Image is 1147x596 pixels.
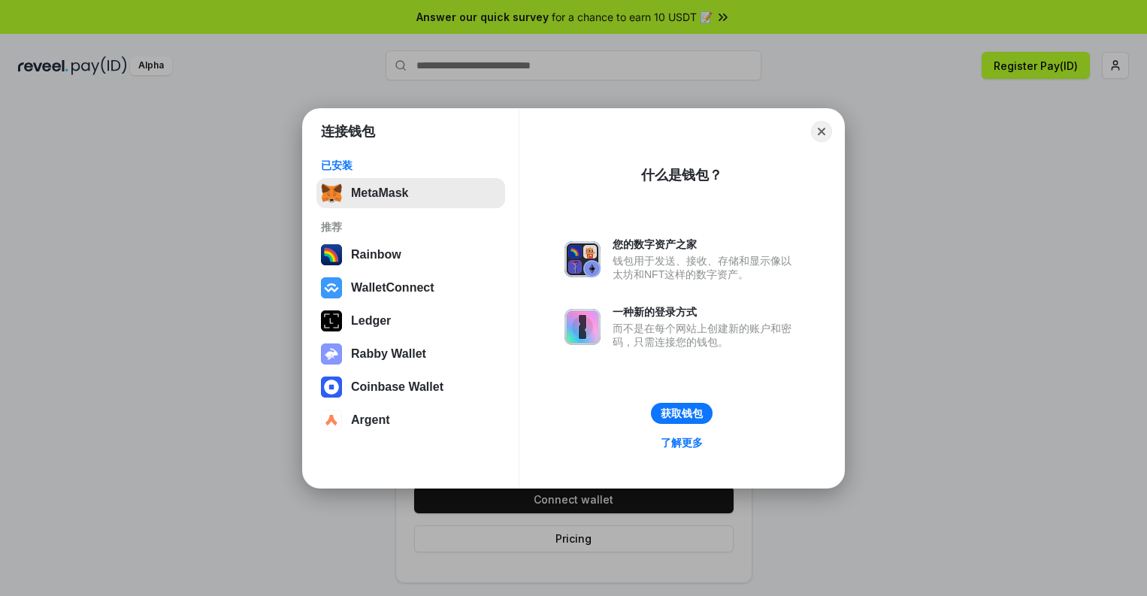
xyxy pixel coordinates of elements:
div: Rainbow [351,248,401,262]
button: MetaMask [316,178,505,208]
button: Close [811,121,832,142]
img: svg+xml,%3Csvg%20width%3D%2228%22%20height%3D%2228%22%20viewBox%3D%220%200%2028%2028%22%20fill%3D... [321,410,342,431]
div: 而不是在每个网站上创建新的账户和密码，只需连接您的钱包。 [613,322,799,349]
button: Rabby Wallet [316,339,505,369]
div: 您的数字资产之家 [613,237,799,251]
button: Ledger [316,306,505,336]
button: 获取钱包 [651,403,713,424]
div: 推荐 [321,220,501,234]
button: WalletConnect [316,273,505,303]
div: WalletConnect [351,281,434,295]
div: 已安装 [321,159,501,172]
img: svg+xml,%3Csvg%20fill%3D%22none%22%20height%3D%2233%22%20viewBox%3D%220%200%2035%2033%22%20width%... [321,183,342,204]
img: svg+xml,%3Csvg%20xmlns%3D%22http%3A%2F%2Fwww.w3.org%2F2000%2Fsvg%22%20width%3D%2228%22%20height%3... [321,310,342,331]
div: 一种新的登录方式 [613,305,799,319]
div: 什么是钱包？ [641,166,722,184]
div: Coinbase Wallet [351,380,443,394]
h1: 连接钱包 [321,123,375,141]
button: Rainbow [316,240,505,270]
div: Rabby Wallet [351,347,426,361]
img: svg+xml,%3Csvg%20width%3D%2228%22%20height%3D%2228%22%20viewBox%3D%220%200%2028%2028%22%20fill%3D... [321,277,342,298]
div: Ledger [351,314,391,328]
a: 了解更多 [652,433,712,452]
img: svg+xml,%3Csvg%20xmlns%3D%22http%3A%2F%2Fwww.w3.org%2F2000%2Fsvg%22%20fill%3D%22none%22%20viewBox... [564,309,601,345]
img: svg+xml,%3Csvg%20xmlns%3D%22http%3A%2F%2Fwww.w3.org%2F2000%2Fsvg%22%20fill%3D%22none%22%20viewBox... [321,343,342,365]
button: Argent [316,405,505,435]
button: Coinbase Wallet [316,372,505,402]
img: svg+xml,%3Csvg%20xmlns%3D%22http%3A%2F%2Fwww.w3.org%2F2000%2Fsvg%22%20fill%3D%22none%22%20viewBox... [564,241,601,277]
div: 获取钱包 [661,407,703,420]
img: svg+xml,%3Csvg%20width%3D%2228%22%20height%3D%2228%22%20viewBox%3D%220%200%2028%2028%22%20fill%3D... [321,377,342,398]
div: 钱包用于发送、接收、存储和显示像以太坊和NFT这样的数字资产。 [613,254,799,281]
div: 了解更多 [661,436,703,449]
div: Argent [351,413,390,427]
div: MetaMask [351,186,408,200]
img: svg+xml,%3Csvg%20width%3D%22120%22%20height%3D%22120%22%20viewBox%3D%220%200%20120%20120%22%20fil... [321,244,342,265]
